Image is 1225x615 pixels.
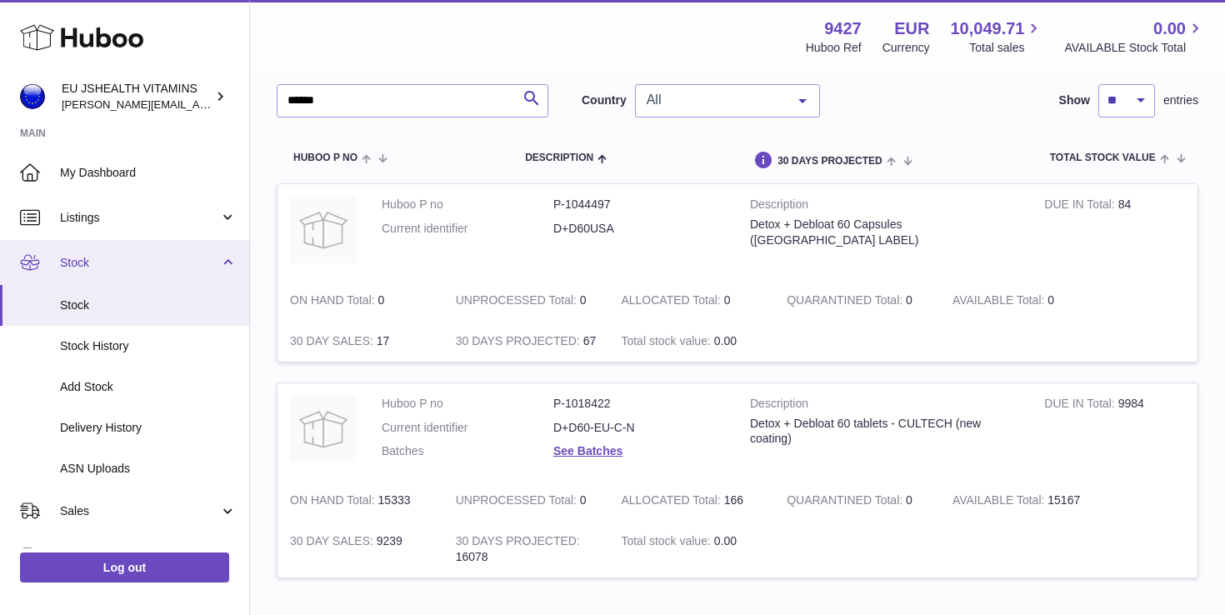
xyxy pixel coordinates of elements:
strong: 9427 [824,17,862,40]
span: Stock [60,297,237,313]
div: Detox + Debloat 60 tablets - CULTECH (new coating) [750,416,1019,447]
div: Detox + Debloat 60 Capsules ([GEOGRAPHIC_DATA] LABEL) [750,217,1019,248]
strong: UNPROCESSED Total [456,493,580,511]
dd: P-1018422 [553,396,725,412]
td: 15333 [277,480,443,521]
strong: 30 DAY SALES [290,534,377,552]
span: Sales [60,503,219,519]
span: All [642,92,786,108]
span: My Dashboard [60,165,237,181]
span: Listings [60,210,219,226]
dd: D+D60USA [553,221,725,237]
strong: Description [750,197,1019,217]
strong: ALLOCATED Total [621,493,723,511]
label: Show [1059,92,1090,108]
strong: AVAILABLE Total [952,493,1047,511]
span: Stock History [60,338,237,354]
dt: Current identifier [382,420,553,436]
span: Total stock value [1050,152,1156,163]
label: Country [582,92,627,108]
img: product image [290,197,357,263]
td: 0 [443,280,609,321]
td: 0 [277,280,443,321]
td: 0 [443,480,609,521]
span: Total sales [969,40,1043,56]
td: 67 [443,321,609,362]
dt: Huboo P no [382,396,553,412]
strong: UNPROCESSED Total [456,293,580,311]
a: See Batches [553,444,622,457]
strong: Total stock value [621,534,713,552]
dt: Huboo P no [382,197,553,212]
strong: QUARANTINED Total [787,293,906,311]
strong: Total stock value [621,334,713,352]
td: 9984 [1032,383,1197,481]
td: 0 [940,280,1106,321]
dd: D+D60-EU-C-N [553,420,725,436]
span: 0 [906,493,912,507]
dd: P-1044497 [553,197,725,212]
td: 9239 [277,521,443,577]
td: 15167 [940,480,1106,521]
strong: DUE IN Total [1044,197,1117,215]
span: ASN Uploads [60,461,237,477]
strong: DUE IN Total [1044,397,1117,414]
span: 0.00 [1153,17,1186,40]
dt: Current identifier [382,221,553,237]
span: entries [1163,92,1198,108]
td: 16078 [443,521,609,577]
span: Stock [60,255,219,271]
div: EU JSHEALTH VITAMINS [62,81,212,112]
strong: AVAILABLE Total [952,293,1047,311]
strong: ALLOCATED Total [621,293,723,311]
span: Delivery History [60,420,237,436]
strong: EUR [894,17,929,40]
img: product image [290,396,357,462]
strong: 30 DAYS PROJECTED [456,534,580,552]
td: 17 [277,321,443,362]
span: 10,049.71 [950,17,1024,40]
strong: 30 DAY SALES [290,334,377,352]
a: 10,049.71 Total sales [950,17,1043,56]
span: 0.00 [714,534,737,547]
span: AVAILABLE Stock Total [1064,40,1205,56]
span: 0.00 [714,334,737,347]
div: Currency [882,40,930,56]
span: 0 [906,293,912,307]
span: 30 DAYS PROJECTED [777,156,882,167]
a: 0.00 AVAILABLE Stock Total [1064,17,1205,56]
td: 0 [608,280,774,321]
strong: QUARANTINED Total [787,493,906,511]
strong: ON HAND Total [290,293,378,311]
strong: Description [750,396,1019,416]
td: 84 [1032,184,1197,280]
img: laura@jessicasepel.com [20,84,45,109]
dt: Batches [382,443,553,459]
span: Huboo P no [293,152,357,163]
a: Log out [20,552,229,582]
strong: 30 DAYS PROJECTED [456,334,583,352]
td: 166 [608,480,774,521]
strong: ON HAND Total [290,493,378,511]
span: Add Stock [60,379,237,395]
span: [PERSON_NAME][EMAIL_ADDRESS][DOMAIN_NAME] [62,97,334,111]
span: Description [525,152,593,163]
div: Huboo Ref [806,40,862,56]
